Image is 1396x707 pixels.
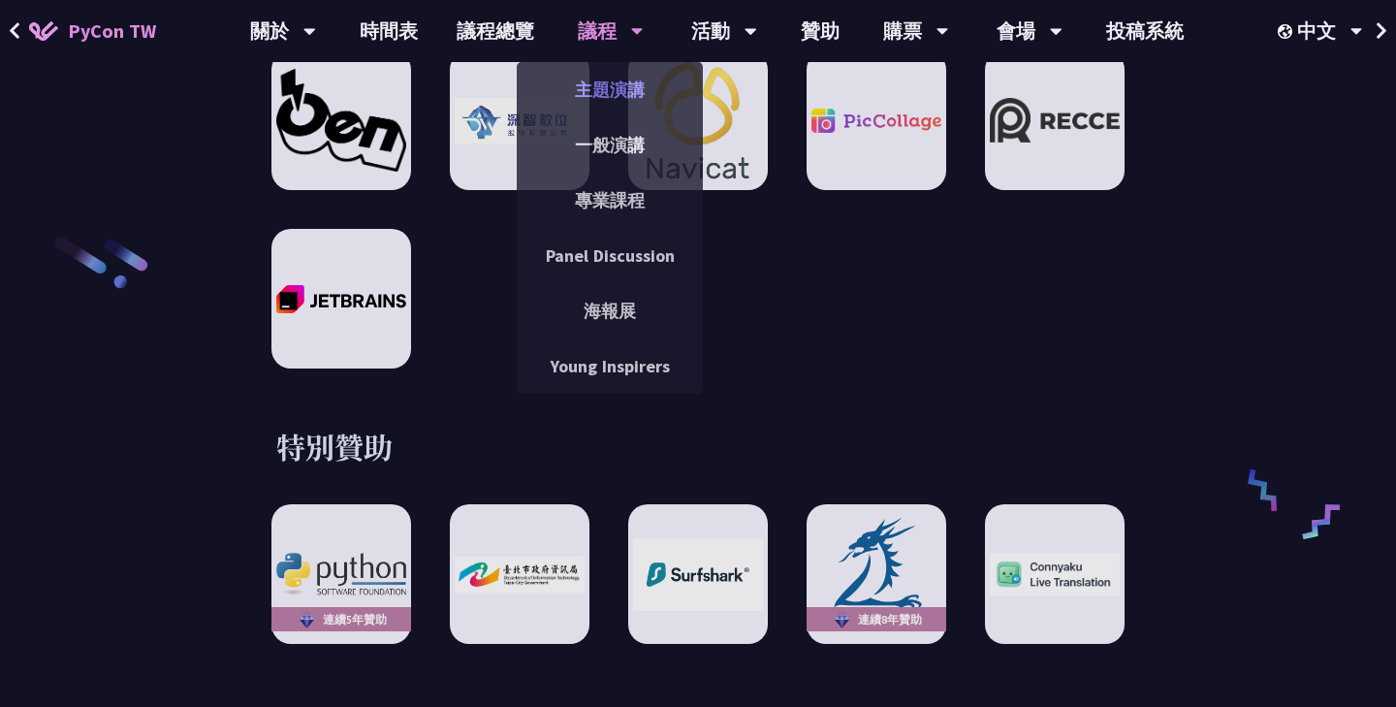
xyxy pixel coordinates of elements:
[633,538,763,611] img: Surfshark
[276,427,1120,466] h3: 特別贊助
[811,109,941,132] img: PicCollage
[271,607,411,631] div: 連續5年贊助
[517,233,703,278] a: Panel Discussion
[29,21,58,41] img: Home icon of PyCon TW 2025
[811,514,941,634] img: 天瓏資訊圖書
[831,608,853,631] img: sponsor-logo-diamond
[517,67,703,112] a: 主題演講
[517,288,703,334] a: 海報展
[276,69,406,172] img: Oen Tech
[990,554,1120,595] img: Connyaku
[276,553,406,595] img: Python Software Foundation
[1278,24,1297,39] img: Locale Icon
[807,607,946,631] div: 連續8年贊助
[276,285,406,313] img: JetBrains
[517,122,703,168] a: 一般演講
[296,608,318,631] img: sponsor-logo-diamond
[68,16,156,46] span: PyCon TW
[455,98,585,144] img: 深智數位
[517,177,703,223] a: 專業課程
[990,98,1120,143] img: Recce | join us
[455,557,585,593] img: Department of Information Technology, Taipei City Government
[10,7,175,55] a: PyCon TW
[517,343,703,389] a: Young Inspirers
